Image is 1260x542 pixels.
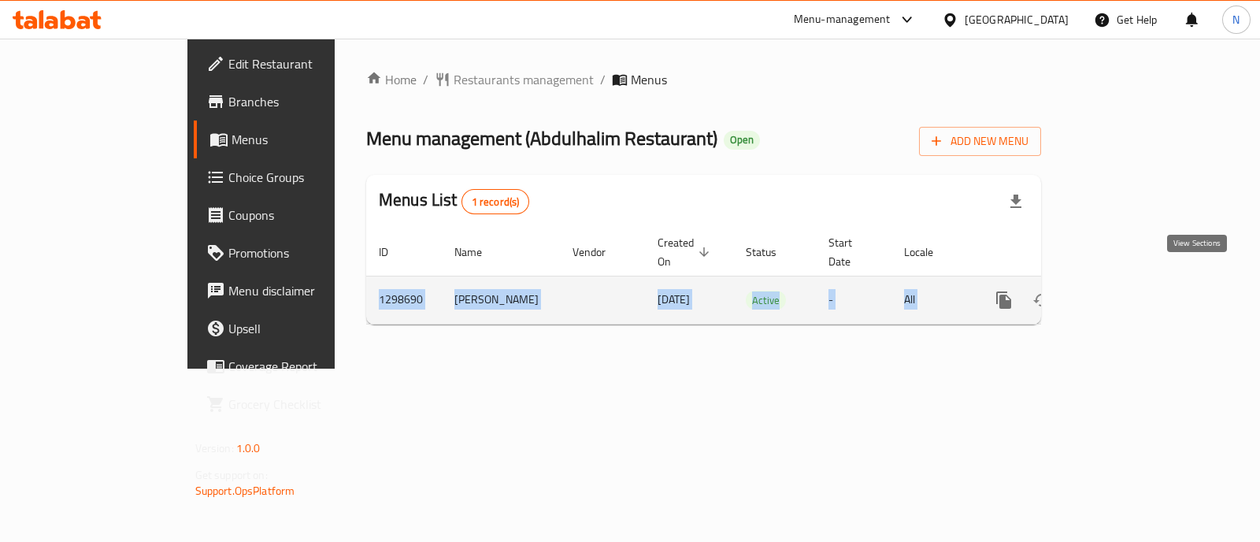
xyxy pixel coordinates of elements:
span: Get support on: [195,465,268,485]
span: Menu disclaimer [228,281,385,300]
span: Promotions [228,243,385,262]
span: 1.0.0 [236,438,261,458]
span: Created On [658,233,714,271]
table: enhanced table [366,228,1149,325]
a: Coverage Report [194,347,398,385]
span: Version: [195,438,234,458]
span: Vendor [573,243,626,262]
span: Open [724,133,760,147]
span: Coupons [228,206,385,225]
span: Choice Groups [228,168,385,187]
li: / [600,70,606,89]
nav: breadcrumb [366,70,1041,89]
div: [GEOGRAPHIC_DATA] [965,11,1069,28]
span: Name [454,243,502,262]
span: Active [746,291,786,310]
span: Add New Menu [932,132,1028,151]
th: Actions [973,228,1149,277]
span: Status [746,243,797,262]
button: Add New Menu [919,127,1041,156]
td: [PERSON_NAME] [442,276,560,324]
div: Export file [997,183,1035,221]
a: Choice Groups [194,158,398,196]
h2: Menus List [379,188,529,214]
span: Branches [228,92,385,111]
a: Menus [194,121,398,158]
td: - [816,276,891,324]
button: Change Status [1023,281,1061,319]
span: Edit Restaurant [228,54,385,73]
a: Menu disclaimer [194,272,398,310]
div: Menu-management [794,10,891,29]
a: Restaurants management [435,70,594,89]
a: Grocery Checklist [194,385,398,423]
a: Coupons [194,196,398,234]
span: Coverage Report [228,357,385,376]
a: Promotions [194,234,398,272]
span: ID [379,243,409,262]
span: [DATE] [658,289,690,310]
span: Upsell [228,319,385,338]
span: Menus [232,130,385,149]
span: Menus [631,70,667,89]
div: Total records count [461,189,530,214]
a: Edit Restaurant [194,45,398,83]
li: / [423,70,428,89]
a: Support.OpsPlatform [195,481,295,501]
a: Branches [194,83,398,121]
a: Upsell [194,310,398,347]
span: Locale [904,243,954,262]
span: Grocery Checklist [228,395,385,414]
td: 1298690 [366,276,442,324]
span: N [1232,11,1240,28]
div: Open [724,131,760,150]
span: Start Date [828,233,873,271]
span: 1 record(s) [462,195,529,210]
span: Menu management ( Abdulhalim Restaurant ) [366,121,717,156]
button: more [985,281,1023,319]
td: All [891,276,973,324]
span: Restaurants management [454,70,594,89]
